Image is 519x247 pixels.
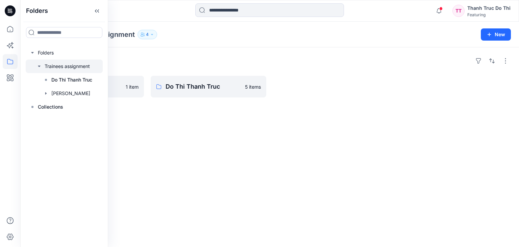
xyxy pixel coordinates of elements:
p: 1 item [126,83,139,90]
p: 4 [146,31,149,38]
p: 5 items [245,83,261,90]
p: Collections [38,103,63,111]
div: TT [452,5,465,17]
div: Featuring [467,12,511,17]
button: New [481,28,511,41]
p: Do Thi Thanh Truc [166,82,241,91]
div: Thanh Truc Do Thi [467,4,511,12]
button: 4 [138,30,157,39]
a: Do Thi Thanh Truc5 items [151,76,266,97]
p: Do Thi Thanh Truc [51,76,92,84]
